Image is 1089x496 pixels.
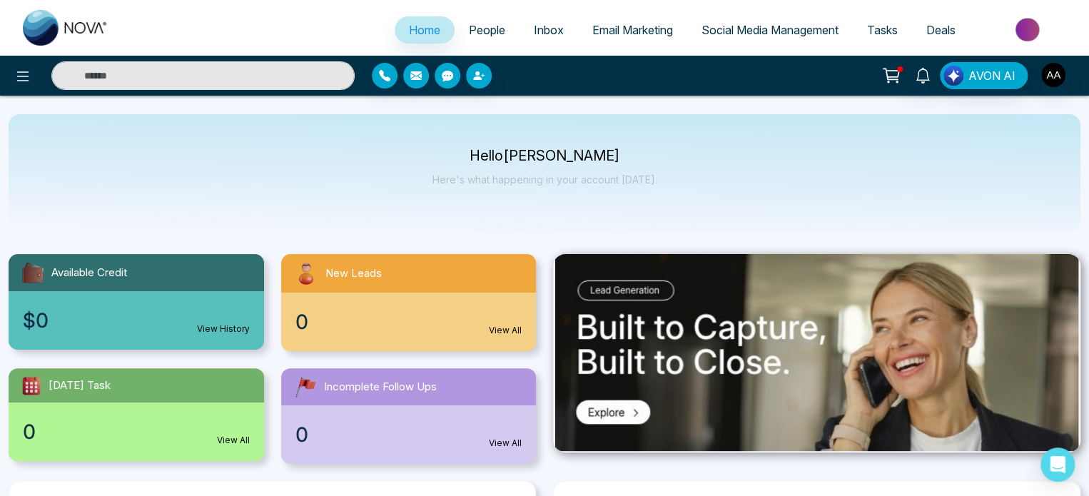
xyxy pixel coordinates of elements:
img: todayTask.svg [20,374,43,397]
span: Available Credit [51,265,127,281]
a: Home [395,16,455,44]
span: People [469,23,505,37]
button: AVON AI [940,62,1028,89]
a: View History [197,323,250,335]
img: newLeads.svg [293,260,320,287]
img: followUps.svg [293,374,318,400]
a: Deals [912,16,970,44]
img: availableCredit.svg [20,260,46,285]
span: Social Media Management [701,23,839,37]
span: [DATE] Task [49,378,111,394]
img: . [555,254,1078,451]
span: 0 [295,307,308,337]
span: 0 [295,420,308,450]
a: Inbox [520,16,578,44]
img: Nova CRM Logo [23,10,108,46]
span: Email Marketing [592,23,673,37]
a: Email Marketing [578,16,687,44]
a: View All [489,324,522,337]
a: View All [489,437,522,450]
a: Incomplete Follow Ups0View All [273,368,545,464]
span: New Leads [325,265,382,282]
div: Open Intercom Messenger [1040,447,1075,482]
span: 0 [23,417,36,447]
span: AVON AI [968,67,1015,84]
span: Deals [926,23,956,37]
span: Incomplete Follow Ups [324,379,437,395]
a: View All [217,434,250,447]
p: Hello [PERSON_NAME] [432,150,657,162]
span: Inbox [534,23,564,37]
a: Tasks [853,16,912,44]
p: Here's what happening in your account [DATE]. [432,173,657,186]
a: Social Media Management [687,16,853,44]
span: $0 [23,305,49,335]
span: Tasks [867,23,898,37]
span: Home [409,23,440,37]
a: People [455,16,520,44]
a: New Leads0View All [273,254,545,351]
img: Lead Flow [943,66,963,86]
img: Market-place.gif [977,14,1080,46]
img: User Avatar [1041,63,1065,87]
